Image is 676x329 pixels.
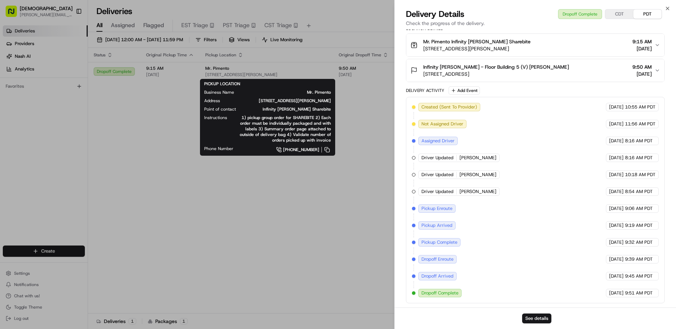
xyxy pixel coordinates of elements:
img: Nash [7,7,21,21]
span: Not Assigned Driver [421,121,463,127]
button: Mr. Pimento Infinity [PERSON_NAME] Sharebite[STREET_ADDRESS][PERSON_NAME]9:15 AM[DATE] [406,34,664,56]
span: [DATE] [609,172,624,178]
span: Pylon [70,119,85,125]
span: [PERSON_NAME] [459,172,496,178]
div: We're available if you need us! [24,74,89,80]
span: [STREET_ADDRESS][PERSON_NAME] [231,98,331,104]
button: Add Event [449,86,480,95]
span: Infinity [PERSON_NAME] Sharebite [247,106,331,112]
a: 📗Knowledge Base [4,99,57,112]
span: 9:06 AM PDT [625,205,653,212]
a: [PHONE_NUMBER] [245,146,331,154]
button: Start new chat [120,69,128,78]
span: Assigned Driver [421,138,455,144]
span: Mr. Pimento [245,89,331,95]
span: [STREET_ADDRESS] [423,70,569,77]
div: Delivery Activity [406,88,444,93]
div: Start new chat [24,67,115,74]
span: Dropoff Arrived [421,273,453,279]
span: PICKUP LOCATION [204,81,240,87]
span: 8:54 AM PDT [625,188,653,195]
span: Business Name [204,89,234,95]
button: See details [522,314,551,323]
span: 9:39 AM PDT [625,256,653,262]
span: [DATE] [609,239,624,246]
span: Instructions [204,115,227,120]
span: 8:16 AM PDT [625,155,653,161]
span: Point of contact [204,106,236,112]
span: 10:18 AM PDT [625,172,656,178]
a: 💻API Documentation [57,99,116,112]
span: [STREET_ADDRESS][PERSON_NAME] [423,45,531,52]
span: [DATE] [609,138,624,144]
span: [DATE] [609,273,624,279]
p: Check the progress of the delivery. [406,20,665,27]
span: Pickup Complete [421,239,457,246]
a: Powered byPylon [50,119,85,125]
span: [PHONE_NUMBER] [283,147,319,153]
span: [DATE] [609,222,624,229]
span: 9:32 AM PDT [625,239,653,246]
span: [DATE] [632,45,652,52]
button: CDT [605,10,633,19]
span: [DATE] [609,155,624,161]
span: [DATE] [609,121,624,127]
div: 📗 [7,103,13,108]
span: Phone Number [204,146,233,151]
span: Knowledge Base [14,102,54,109]
span: [DATE] [609,104,624,110]
span: [DATE] [609,188,624,195]
span: Dropoff Enroute [421,256,453,262]
span: Created (Sent To Provider) [421,104,477,110]
span: 1) pickup group order for SHAREBITE 2) Each order must be individually packaged and with labels 3... [238,115,331,143]
span: [PERSON_NAME] [459,155,496,161]
span: Pickup Enroute [421,205,452,212]
span: [DATE] [632,70,652,77]
span: [DATE] [609,290,624,296]
button: PDT [633,10,662,19]
span: Driver Updated [421,172,453,178]
span: API Documentation [67,102,113,109]
span: [PERSON_NAME] [459,188,496,195]
span: Infinity [PERSON_NAME] - Floor Building 5 (V) [PERSON_NAME] [423,63,569,70]
span: 9:50 AM [632,63,652,70]
span: 9:51 AM PDT [625,290,653,296]
div: 💻 [60,103,65,108]
span: 10:55 AM PDT [625,104,656,110]
span: Mr. Pimento Infinity [PERSON_NAME] Sharebite [423,38,531,45]
span: 9:19 AM PDT [625,222,653,229]
span: 9:15 AM [632,38,652,45]
span: 11:56 AM PDT [625,121,656,127]
span: Dropoff Complete [421,290,458,296]
span: 9:45 AM PDT [625,273,653,279]
span: Address [204,98,220,104]
span: [DATE] [609,205,624,212]
span: Pickup Arrived [421,222,452,229]
img: 1736555255976-a54dd68f-1ca7-489b-9aae-adbdc363a1c4 [7,67,20,80]
span: 8:16 AM PDT [625,138,653,144]
p: Welcome 👋 [7,28,128,39]
span: Delivery Details [406,8,464,20]
span: Driver Updated [421,155,453,161]
button: Infinity [PERSON_NAME] - Floor Building 5 (V) [PERSON_NAME][STREET_ADDRESS]9:50 AM[DATE] [406,59,664,82]
input: Clear [18,45,116,53]
span: [DATE] [609,256,624,262]
span: Driver Updated [421,188,453,195]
